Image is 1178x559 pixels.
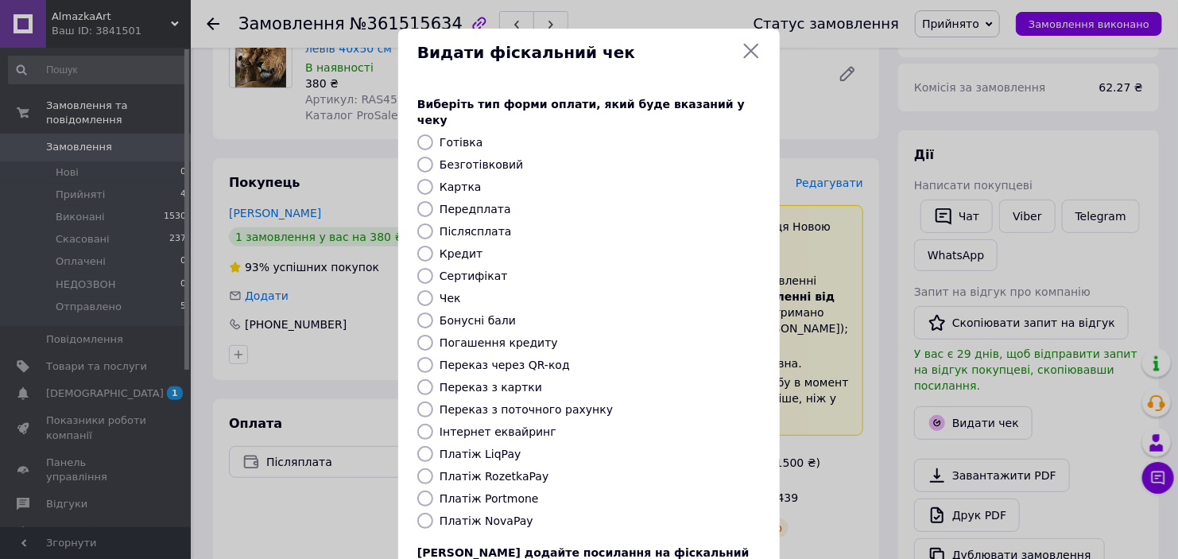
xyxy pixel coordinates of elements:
label: Платіж RozetkaPay [440,470,548,483]
label: Картка [440,181,482,193]
label: Переказ з картки [440,381,542,394]
label: Передплата [440,203,511,215]
label: Готівка [440,136,482,149]
span: Виберіть тип форми оплати, який буде вказаний у чеку [417,98,745,126]
span: Видати фіскальний чек [417,41,735,64]
label: Післясплата [440,225,512,238]
label: Чек [440,292,461,305]
label: Сертифікат [440,270,508,282]
label: Платіж LiqPay [440,448,521,460]
label: Кредит [440,247,482,260]
label: Переказ з поточного рахунку [440,403,613,416]
label: Платіж Portmone [440,492,539,505]
label: Безготівковий [440,158,523,171]
label: Бонусні бали [440,314,516,327]
label: Платіж NovaPay [440,514,533,527]
label: Переказ через QR-код [440,359,570,371]
label: Інтернет еквайринг [440,425,556,438]
label: Погашення кредиту [440,336,558,349]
